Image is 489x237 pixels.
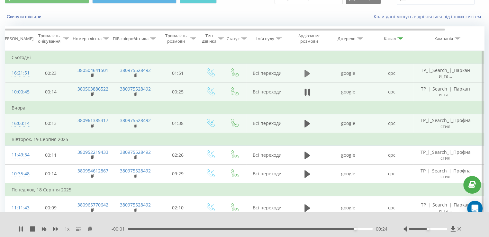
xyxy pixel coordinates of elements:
span: 1 x [65,226,69,232]
td: 00:14 [31,164,71,183]
td: 02:26 [158,146,198,164]
span: TP_|_Search_|_Паркани_та... [421,86,470,98]
td: TP_|_Search_|_Профнастил [413,146,478,164]
td: 01:38 [158,114,198,133]
td: Всі переходи [246,114,288,133]
button: Скинути фільтри [5,14,45,20]
a: 380975528492 [120,202,151,208]
div: Тривалість розмови [163,33,189,44]
div: 10:35:48 [12,168,24,180]
a: 380954612867 [77,168,108,174]
div: Статус [227,36,240,41]
td: cpc [370,83,413,101]
td: 00:09 [31,196,71,220]
div: Тип дзвінка [202,33,216,44]
span: - 00:01 [112,226,128,232]
a: 380975528492 [120,117,151,123]
div: Accessibility label [354,228,357,230]
td: cpc [370,164,413,183]
div: Accessibility label [427,228,429,230]
a: 380504641501 [77,67,108,73]
div: 16:03:14 [12,117,24,130]
td: cpc [370,146,413,164]
div: Open Intercom Messenger [467,201,483,216]
td: 09:29 [158,164,198,183]
td: 00:25 [158,83,198,101]
a: 380975528492 [120,149,151,155]
td: cpc [370,64,413,83]
div: Кампанія [434,36,453,41]
td: google [327,146,370,164]
span: TP_|_Search_|_Паркани_та... [421,67,470,79]
div: Джерело [338,36,356,41]
a: 380975528492 [120,67,151,73]
a: 380965770642 [77,202,108,208]
a: 380975528492 [120,86,151,92]
td: TP_|_Search_|_Профнастил [413,114,478,133]
td: Всі переходи [246,64,288,83]
td: Всі переходи [246,83,288,101]
td: Всі переходи [246,196,288,220]
div: ПІБ співробітника [113,36,149,41]
div: Ім'я пулу [256,36,274,41]
a: 380961385317 [77,117,108,123]
div: Тривалість очікування [36,33,62,44]
div: Номер клієнта [73,36,102,41]
a: 380952219433 [77,149,108,155]
div: 10:00:45 [12,86,24,98]
div: 16:21:51 [12,67,24,79]
td: 00:23 [31,64,71,83]
td: google [327,196,370,220]
a: Коли дані можуть відрізнятися вiд інших систем [374,13,484,20]
td: 02:10 [158,196,198,220]
a: 380503886522 [77,86,108,92]
td: TP_|_Search_|_Профнастил [413,164,478,183]
a: 380975528492 [120,168,151,174]
td: Всі переходи [246,146,288,164]
td: 01:51 [158,64,198,83]
td: 00:13 [31,114,71,133]
td: cpc [370,114,413,133]
td: google [327,83,370,101]
span: 00:24 [376,226,387,232]
td: google [327,64,370,83]
div: 11:49:34 [12,149,24,161]
td: cpc [370,196,413,220]
td: 00:11 [31,146,71,164]
div: 11:11:43 [12,202,24,214]
td: 00:14 [31,83,71,101]
td: google [327,114,370,133]
td: Всі переходи [246,164,288,183]
div: Канал [384,36,396,41]
span: TP_|_Search_|_Паркани_та... [421,202,470,214]
td: google [327,164,370,183]
div: [PERSON_NAME] [1,36,33,41]
div: Аудіозапис розмови [294,33,325,44]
